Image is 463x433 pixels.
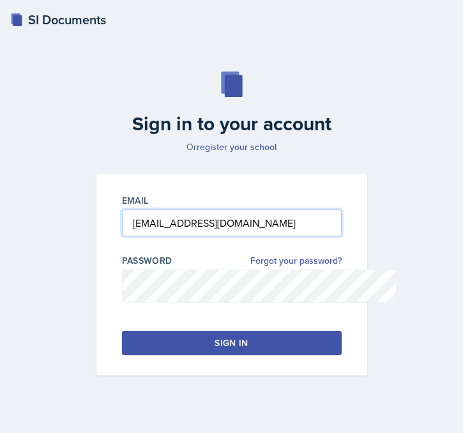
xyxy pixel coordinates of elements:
[122,254,172,267] label: Password
[89,112,375,135] h2: Sign in to your account
[250,254,342,268] a: Forgot your password?
[215,337,248,349] div: Sign in
[89,141,375,153] p: Or
[10,10,106,29] a: SI Documents
[122,331,342,355] button: Sign in
[122,194,149,207] label: Email
[197,141,277,153] a: register your school
[122,209,342,236] input: Email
